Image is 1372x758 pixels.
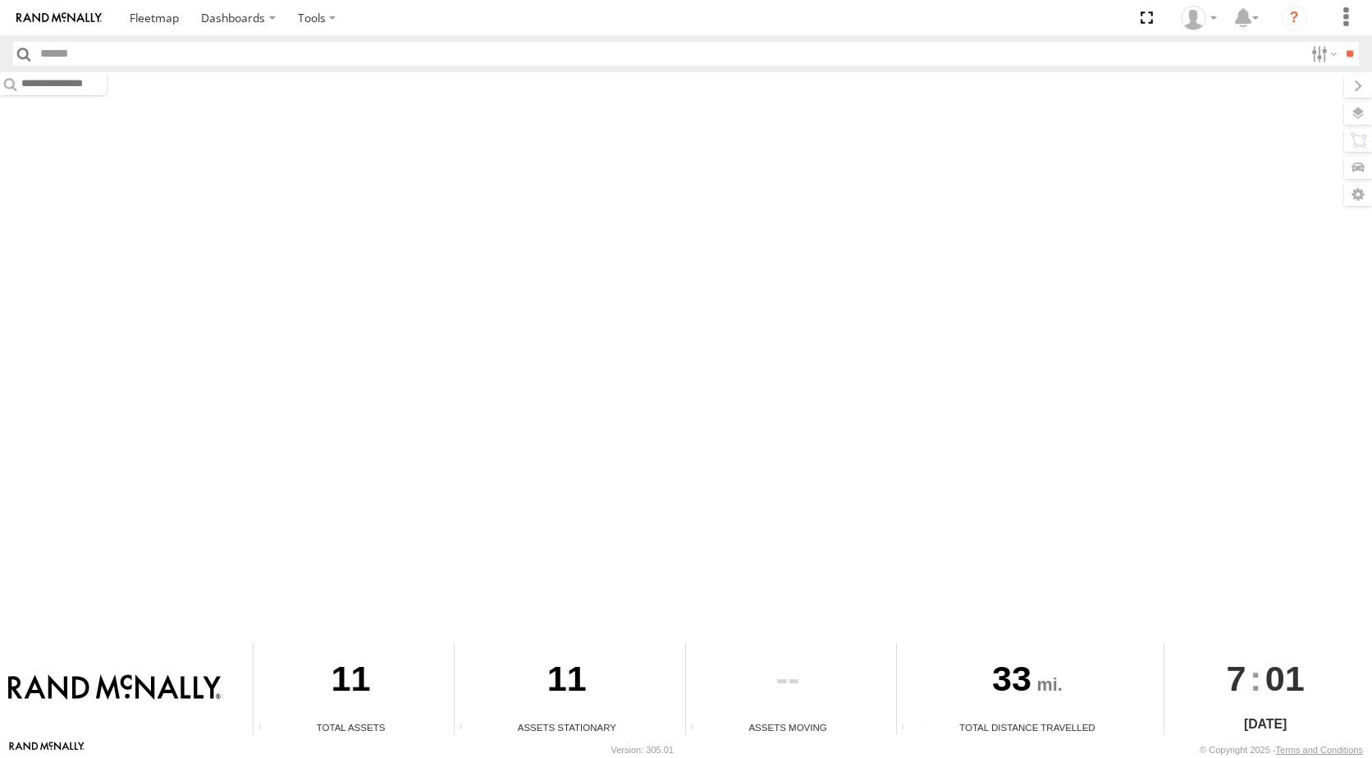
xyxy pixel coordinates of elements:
div: © Copyright 2025 - [1200,745,1363,755]
div: Valeo Dash [1175,6,1223,30]
img: Rand McNally [8,674,221,702]
div: Assets Stationary [455,720,679,734]
div: 11 [254,643,448,720]
div: [DATE] [1164,715,1365,734]
div: Total distance travelled by all assets within specified date range and applied filters [897,722,922,734]
div: Total number of assets current in transit. [686,722,711,734]
div: Total number of Enabled Assets [254,722,278,734]
div: 33 [897,643,1159,720]
div: Total Distance Travelled [897,720,1159,734]
div: Assets Moving [686,720,890,734]
span: 01 [1265,643,1305,714]
i: ? [1281,5,1307,31]
a: Terms and Conditions [1276,745,1363,755]
div: : [1164,643,1365,714]
div: Total number of assets current stationary. [455,722,479,734]
a: Visit our Website [9,742,85,758]
label: Map Settings [1344,183,1372,206]
label: Search Filter Options [1305,42,1340,66]
div: Version: 305.01 [611,745,674,755]
span: 7 [1227,643,1246,714]
div: Total Assets [254,720,448,734]
div: 11 [455,643,679,720]
img: rand-logo.svg [16,12,102,24]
